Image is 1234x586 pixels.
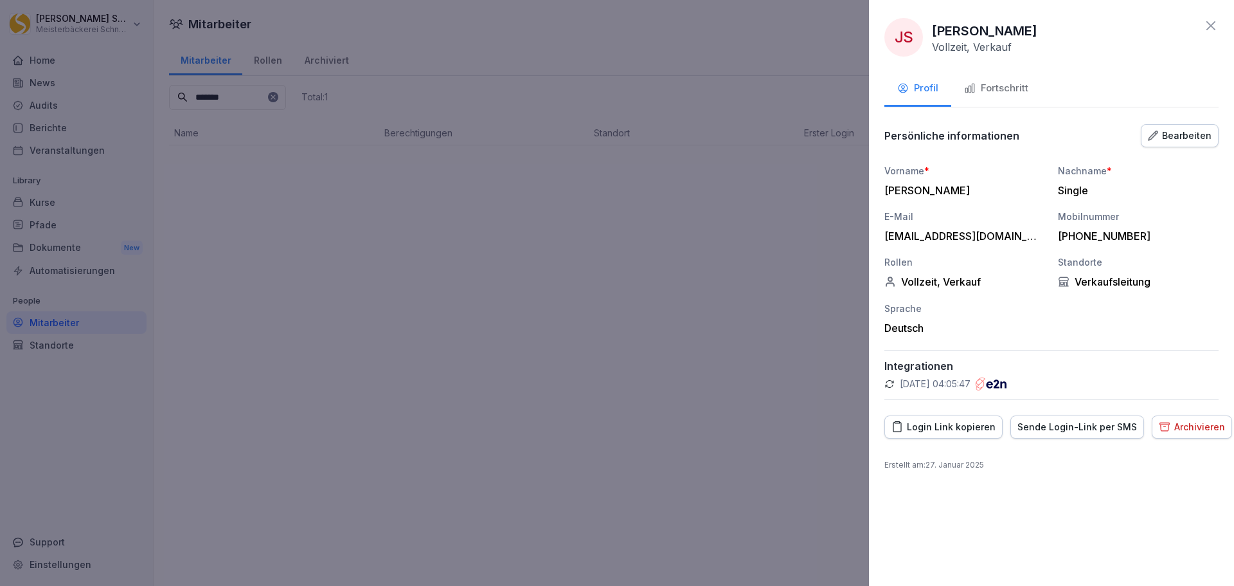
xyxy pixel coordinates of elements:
p: [DATE] 04:05:47 [900,378,970,390]
div: Bearbeiten [1148,129,1212,143]
div: Vollzeit, Verkauf [884,275,1045,288]
p: Integrationen [884,360,1219,372]
div: Verkaufsleitung [1058,275,1219,288]
div: Standorte [1058,255,1219,269]
button: Bearbeiten [1141,124,1219,147]
div: Rollen [884,255,1045,269]
p: Persönliche informationen [884,129,1019,142]
div: JS [884,18,923,57]
div: Sprache [884,302,1045,315]
div: Single [1058,184,1212,197]
div: E-Mail [884,210,1045,223]
img: e2n.png [976,378,1006,390]
button: Login Link kopieren [884,416,1003,439]
p: [PERSON_NAME] [932,21,1037,41]
button: Fortschritt [951,72,1041,107]
div: [PERSON_NAME] [884,184,1039,197]
div: Vorname [884,164,1045,178]
div: Deutsch [884,322,1045,334]
p: Vollzeit, Verkauf [932,41,1012,53]
div: [PHONE_NUMBER] [1058,230,1212,243]
div: Nachname [1058,164,1219,178]
div: Login Link kopieren [891,420,996,434]
button: Sende Login-Link per SMS [1010,416,1144,439]
button: Archivieren [1152,416,1232,439]
div: Sende Login-Link per SMS [1017,420,1137,434]
div: Fortschritt [964,81,1028,96]
button: Profil [884,72,951,107]
div: [EMAIL_ADDRESS][DOMAIN_NAME] [884,230,1039,243]
div: Profil [897,81,938,96]
div: Mobilnummer [1058,210,1219,223]
p: Erstellt am : 27. Januar 2025 [884,459,1219,471]
div: Archivieren [1159,420,1225,434]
